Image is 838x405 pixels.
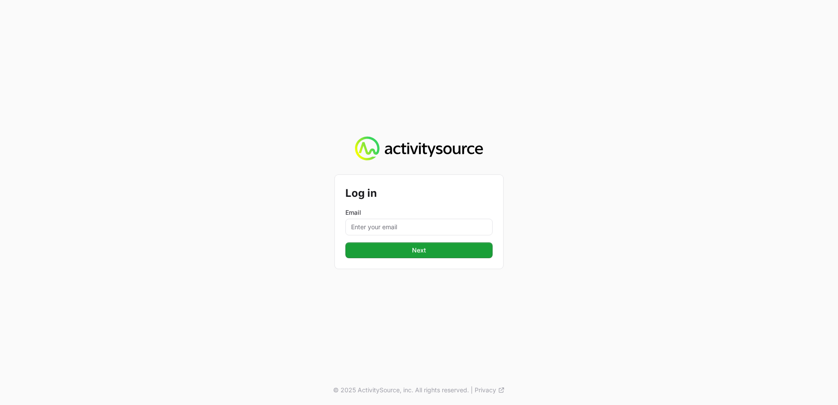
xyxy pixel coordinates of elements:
[345,219,493,235] input: Enter your email
[355,136,483,161] img: Activity Source
[471,386,473,394] span: |
[412,245,426,256] span: Next
[333,386,469,394] p: © 2025 ActivitySource, inc. All rights reserved.
[475,386,505,394] a: Privacy
[345,208,493,217] label: Email
[345,242,493,258] button: Next
[345,185,493,201] h2: Log in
